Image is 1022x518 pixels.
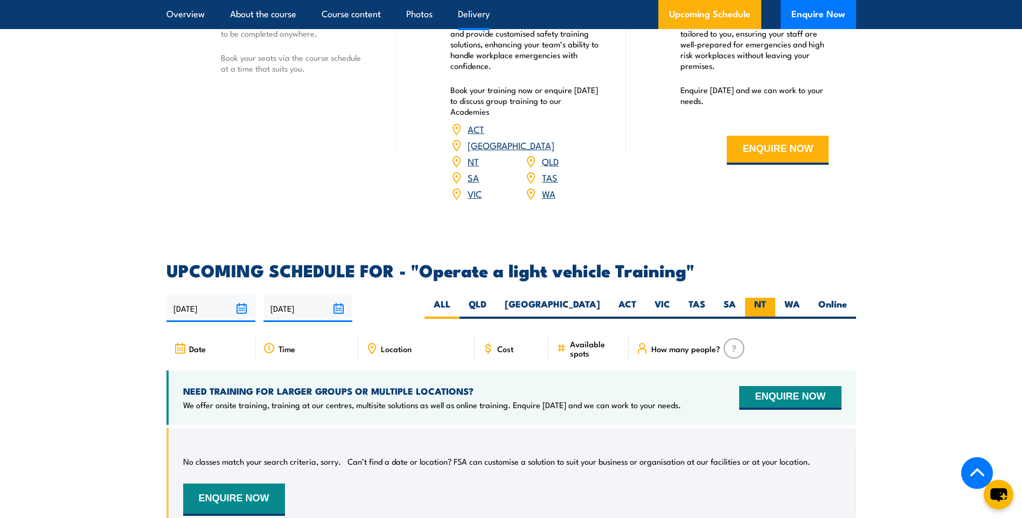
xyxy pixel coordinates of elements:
label: Online [809,298,856,319]
label: TAS [679,298,714,319]
button: ENQUIRE NOW [183,484,285,516]
h2: UPCOMING SCHEDULE FOR - "Operate a light vehicle Training" [166,262,856,277]
a: TAS [542,171,558,184]
p: Can’t find a date or location? FSA can customise a solution to suit your business or organisation... [347,456,810,467]
span: Time [279,344,295,353]
p: We offer onsite training, training at our centres, multisite solutions as well as online training... [183,400,681,410]
p: No classes match your search criteria, sorry. [183,456,341,467]
button: ENQUIRE NOW [739,386,841,410]
label: SA [714,298,745,319]
label: VIC [645,298,679,319]
span: Date [189,344,206,353]
input: From date [166,295,255,322]
label: WA [775,298,809,319]
span: Available spots [570,339,621,358]
label: ALL [425,298,460,319]
button: ENQUIRE NOW [727,136,829,165]
a: QLD [542,155,559,167]
a: VIC [468,187,482,200]
button: chat-button [984,480,1013,509]
a: ACT [468,122,484,135]
p: We offer convenient nationwide training tailored to you, ensuring your staff are well-prepared fo... [680,17,829,71]
label: ACT [609,298,645,319]
a: [GEOGRAPHIC_DATA] [468,138,554,151]
p: Book your training now or enquire [DATE] to discuss group training to our Academies [450,85,599,117]
a: SA [468,171,479,184]
label: QLD [460,298,496,319]
p: Enquire [DATE] and we can work to your needs. [680,85,829,106]
input: To date [263,295,352,322]
a: NT [468,155,479,167]
p: Our Academies are located nationally and provide customised safety training solutions, enhancing ... [450,17,599,71]
a: WA [542,187,555,200]
span: How many people? [651,344,720,353]
label: [GEOGRAPHIC_DATA] [496,298,609,319]
h4: NEED TRAINING FOR LARGER GROUPS OR MULTIPLE LOCATIONS? [183,385,681,397]
span: Location [381,344,412,353]
p: Book your seats via the course schedule at a time that suits you. [221,52,370,74]
span: Cost [497,344,513,353]
label: NT [745,298,775,319]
